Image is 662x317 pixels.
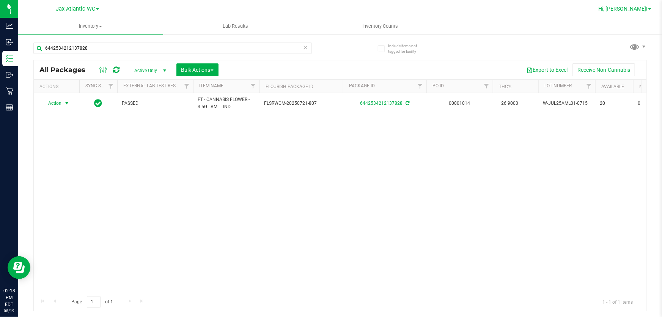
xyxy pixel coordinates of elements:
[543,100,591,107] span: W-JUL25AML01-0715
[122,100,189,107] span: PASSED
[432,83,444,88] a: PO ID
[181,67,214,73] span: Bulk Actions
[480,80,493,93] a: Filter
[65,296,120,308] span: Page of 1
[349,83,375,88] a: Package ID
[3,308,15,314] p: 08/19
[499,84,511,89] a: THC%
[212,23,258,30] span: Lab Results
[105,80,117,93] a: Filter
[6,55,13,62] inline-svg: Inventory
[414,80,426,93] a: Filter
[308,18,453,34] a: Inventory Counts
[352,23,409,30] span: Inventory Counts
[6,22,13,30] inline-svg: Analytics
[522,63,572,76] button: Export to Excel
[572,63,635,76] button: Receive Non-Cannabis
[18,23,163,30] span: Inventory
[8,256,30,279] iframe: Resource center
[94,98,102,109] span: In Sync
[303,43,308,52] span: Clear
[583,80,595,93] a: Filter
[388,43,426,54] span: Include items not tagged for facility
[198,96,255,110] span: FT - CANNABIS FLOWER - 3.5G - AML - IND
[85,83,115,88] a: Sync Status
[404,101,409,106] span: Sync from Compliance System
[6,71,13,79] inline-svg: Outbound
[497,98,522,109] span: 26.9000
[247,80,259,93] a: Filter
[39,66,93,74] span: All Packages
[266,84,313,89] a: Flourish Package ID
[6,104,13,111] inline-svg: Reports
[199,83,223,88] a: Item Name
[264,100,338,107] span: FLSRWGM-20250721-807
[449,101,470,106] a: 00001014
[62,98,72,109] span: select
[601,84,624,89] a: Available
[41,98,62,109] span: Action
[163,18,308,34] a: Lab Results
[18,18,163,34] a: Inventory
[176,63,219,76] button: Bulk Actions
[181,80,193,93] a: Filter
[6,38,13,46] inline-svg: Inbound
[39,84,76,89] div: Actions
[3,287,15,308] p: 02:18 PM EDT
[598,6,648,12] span: Hi, [PERSON_NAME]!
[596,296,639,308] span: 1 - 1 of 1 items
[56,6,95,12] span: Jax Atlantic WC
[123,83,183,88] a: External Lab Test Result
[360,101,403,106] a: 6442534212137828
[600,100,629,107] span: 20
[87,296,101,308] input: 1
[544,83,572,88] a: Lot Number
[33,43,312,54] input: Search Package ID, Item Name, SKU, Lot or Part Number...
[6,87,13,95] inline-svg: Retail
